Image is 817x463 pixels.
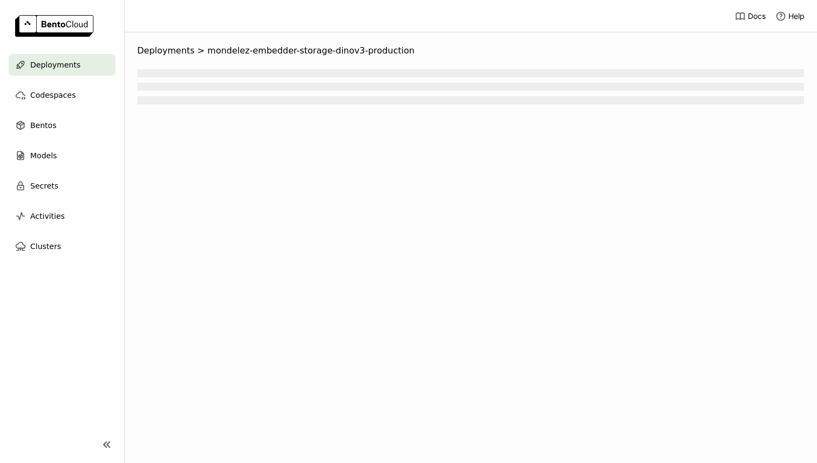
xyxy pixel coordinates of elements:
a: Docs [735,11,766,22]
span: Deployments [137,45,195,56]
span: Activities [30,210,65,223]
span: Clusters [30,240,61,253]
span: Help [788,11,805,21]
span: mondelez-embedder-storage-dinov3-production [207,45,414,56]
span: Secrets [30,179,58,192]
a: Bentos [9,115,116,136]
span: > [195,45,207,56]
span: Deployments [30,58,81,71]
span: Codespaces [30,89,76,102]
span: Bentos [30,119,56,132]
a: Clusters [9,236,116,257]
a: Models [9,145,116,166]
span: Docs [748,11,766,21]
a: Secrets [9,175,116,197]
img: logo [15,15,93,37]
nav: Breadcrumbs navigation [137,45,804,56]
span: Models [30,149,57,162]
div: Help [775,11,805,22]
a: Activities [9,205,116,227]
